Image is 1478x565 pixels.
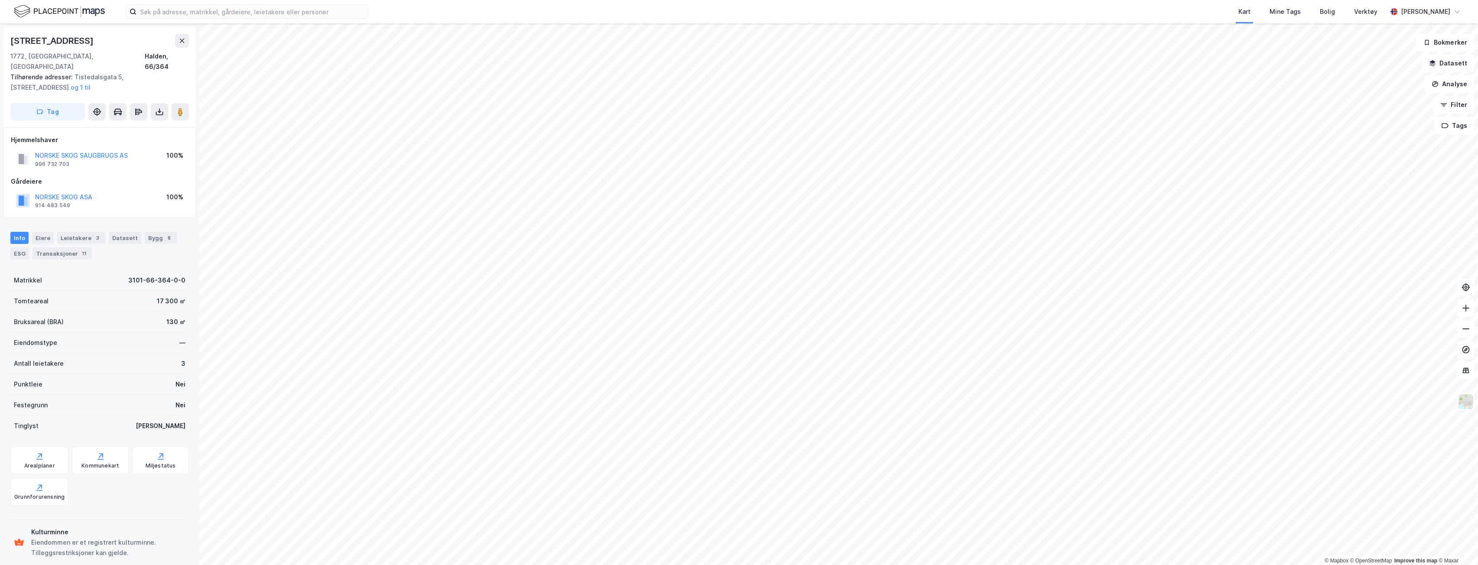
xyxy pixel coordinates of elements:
div: Miljøstatus [146,462,176,469]
button: Tag [10,103,85,120]
div: 3101-66-364-0-0 [128,275,185,286]
div: Eiendomstype [14,338,57,348]
div: [PERSON_NAME] [1401,6,1450,17]
div: Nei [175,400,185,410]
button: Tags [1434,117,1475,134]
div: Leietakere [57,232,105,244]
div: Bolig [1320,6,1335,17]
a: Improve this map [1394,558,1437,564]
div: 100% [166,192,183,202]
div: Verktøy [1354,6,1377,17]
div: Eiere [32,232,54,244]
div: 130 ㎡ [166,317,185,327]
button: Analyse [1424,75,1475,93]
div: Matrikkel [14,275,42,286]
div: 8 [165,234,173,242]
div: — [179,338,185,348]
div: [STREET_ADDRESS] [10,34,95,48]
div: Eiendommen er et registrert kulturminne. Tilleggsrestriksjoner kan gjelde. [31,537,185,558]
div: Transaksjoner [32,247,92,260]
div: Tinglyst [14,421,39,431]
div: 3 [181,358,185,369]
div: Nei [175,379,185,390]
div: Festegrunn [14,400,48,410]
div: Kommunekart [81,462,119,469]
div: ESG [10,247,29,260]
div: Antall leietakere [14,358,64,369]
div: Arealplaner [24,462,55,469]
div: Kontrollprogram for chat [1435,523,1478,565]
div: Halden, 66/364 [145,51,189,72]
div: 996 732 703 [35,161,69,168]
iframe: Chat Widget [1435,523,1478,565]
div: Bygg [145,232,177,244]
div: Datasett [109,232,141,244]
div: Gårdeiere [11,176,188,187]
div: 17 300 ㎡ [157,296,185,306]
div: [PERSON_NAME] [136,421,185,431]
div: Kart [1238,6,1251,17]
div: Hjemmelshaver [11,135,188,145]
div: Bruksareal (BRA) [14,317,64,327]
div: Tistedalsgata 5, [STREET_ADDRESS] [10,72,182,93]
div: 3 [93,234,102,242]
img: Z [1458,393,1474,410]
div: Punktleie [14,379,42,390]
div: Tomteareal [14,296,49,306]
span: Tilhørende adresser: [10,73,75,81]
div: Kulturminne [31,527,185,537]
button: Filter [1433,96,1475,114]
div: 914 483 549 [35,202,70,209]
div: 11 [80,249,88,258]
div: 1772, [GEOGRAPHIC_DATA], [GEOGRAPHIC_DATA] [10,51,145,72]
a: Mapbox [1325,558,1348,564]
div: 100% [166,150,183,161]
a: OpenStreetMap [1350,558,1392,564]
button: Datasett [1422,55,1475,72]
img: logo.f888ab2527a4732fd821a326f86c7f29.svg [14,4,105,19]
div: Info [10,232,29,244]
input: Søk på adresse, matrikkel, gårdeiere, leietakere eller personer [136,5,368,18]
div: Mine Tags [1270,6,1301,17]
div: Grunnforurensning [14,494,65,500]
button: Bokmerker [1416,34,1475,51]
